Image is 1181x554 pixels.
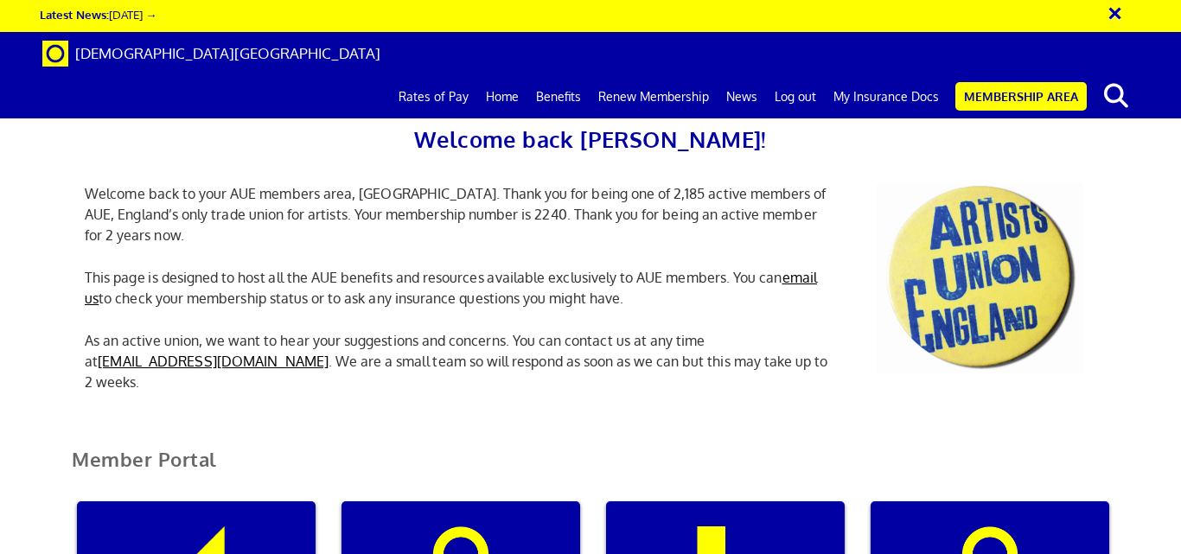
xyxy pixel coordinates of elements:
h2: Welcome back [PERSON_NAME]! [72,121,1109,157]
a: Brand [DEMOGRAPHIC_DATA][GEOGRAPHIC_DATA] [29,32,393,75]
a: Latest News:[DATE] → [40,7,156,22]
a: Home [477,75,527,118]
a: Benefits [527,75,590,118]
h2: Member Portal [59,449,1122,491]
a: Membership Area [955,82,1087,111]
a: [EMAIL_ADDRESS][DOMAIN_NAME] [98,353,329,370]
a: My Insurance Docs [825,75,948,118]
button: search [1090,78,1143,114]
span: [DEMOGRAPHIC_DATA][GEOGRAPHIC_DATA] [75,44,380,62]
a: News [718,75,766,118]
a: Rates of Pay [390,75,477,118]
p: Welcome back to your AUE members area, [GEOGRAPHIC_DATA]. Thank you for being one of 2,185 active... [72,183,850,245]
strong: Latest News: [40,7,109,22]
p: As an active union, we want to hear your suggestions and concerns. You can contact us at any time... [72,330,850,392]
a: Log out [766,75,825,118]
p: This page is designed to host all the AUE benefits and resources available exclusively to AUE mem... [72,267,850,309]
a: Renew Membership [590,75,718,118]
